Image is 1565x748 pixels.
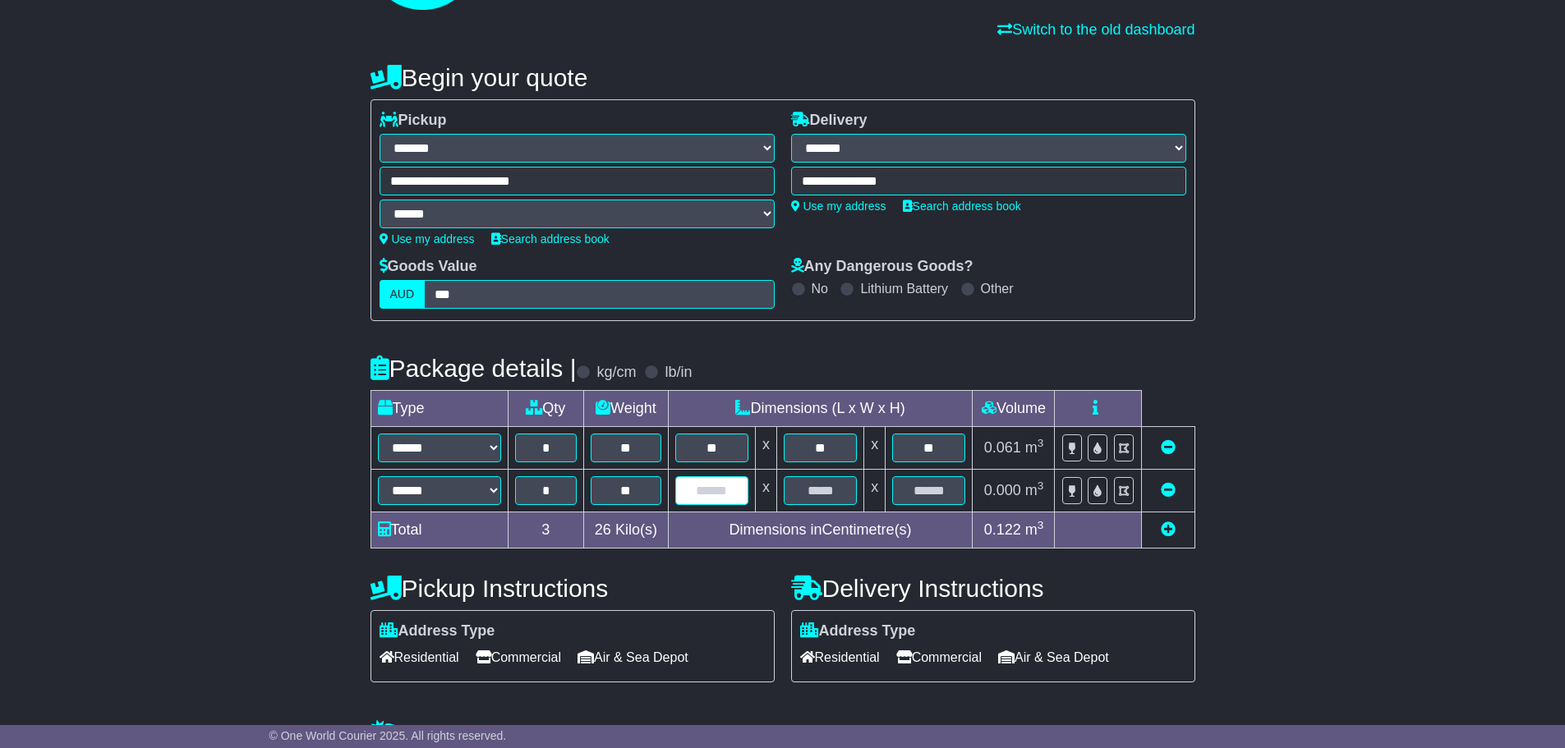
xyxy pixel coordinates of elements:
label: lb/in [665,364,692,382]
td: x [755,470,776,512]
a: Add new item [1161,521,1176,538]
a: Remove this item [1161,482,1176,498]
label: Goods Value [380,258,477,276]
h4: Package details | [371,355,577,382]
td: Dimensions (L x W x H) [668,391,973,427]
label: Address Type [800,622,916,640]
td: Weight [584,391,669,427]
h4: Pickup Instructions [371,575,775,602]
a: Use my address [380,232,475,246]
span: m [1025,521,1044,538]
label: Pickup [380,112,447,130]
a: Use my address [791,200,886,213]
a: Switch to the old dashboard [997,21,1194,38]
td: Dimensions in Centimetre(s) [668,512,973,548]
label: Other [981,281,1014,296]
sup: 3 [1038,480,1044,492]
label: Address Type [380,622,495,640]
td: x [755,427,776,470]
span: 26 [595,521,611,538]
td: Qty [508,391,584,427]
a: Search address book [903,200,1021,213]
td: Total [371,512,508,548]
td: Volume [973,391,1055,427]
label: Lithium Battery [860,281,948,296]
label: kg/cm [596,364,636,382]
span: Residential [380,645,459,670]
h4: Warranty & Insurance [371,719,1195,746]
span: Commercial [476,645,561,670]
span: Commercial [896,645,982,670]
label: No [812,281,828,296]
sup: 3 [1038,519,1044,531]
td: Type [371,391,508,427]
a: Remove this item [1161,439,1176,456]
td: 3 [508,512,584,548]
span: m [1025,439,1044,456]
span: Air & Sea Depot [578,645,688,670]
span: Residential [800,645,880,670]
td: x [864,470,886,512]
sup: 3 [1038,437,1044,449]
td: x [864,427,886,470]
h4: Begin your quote [371,64,1195,91]
a: Search address book [491,232,610,246]
span: Air & Sea Depot [998,645,1109,670]
label: AUD [380,280,426,309]
label: Delivery [791,112,868,130]
td: Kilo(s) [584,512,669,548]
label: Any Dangerous Goods? [791,258,974,276]
span: © One World Courier 2025. All rights reserved. [269,729,507,742]
h4: Delivery Instructions [791,575,1195,602]
span: 0.122 [984,521,1021,538]
span: 0.061 [984,439,1021,456]
span: m [1025,482,1044,498]
span: 0.000 [984,482,1021,498]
